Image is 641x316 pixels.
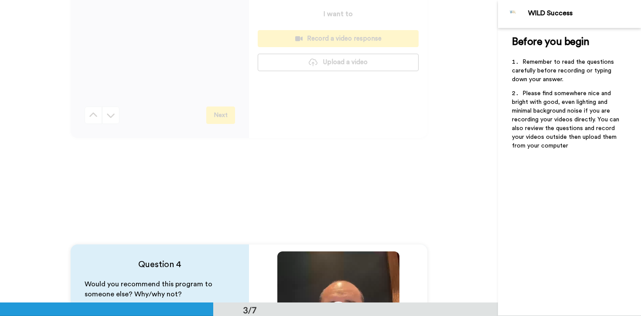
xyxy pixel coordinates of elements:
span: Please find somewhere nice and bright with good, even lighting and minimal background noise if yo... [512,90,621,149]
div: WILD Success [528,9,641,17]
div: Record a video response [265,34,412,43]
button: Next [206,106,235,124]
span: Before you begin [512,37,589,47]
button: Record a video response [258,30,419,47]
div: 3/7 [229,304,271,316]
span: Remember to read the questions carefully before recording or typing down your answer. [512,59,616,82]
button: Upload a video [258,54,419,71]
img: Profile Image [503,3,524,24]
p: I want to [324,9,353,19]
